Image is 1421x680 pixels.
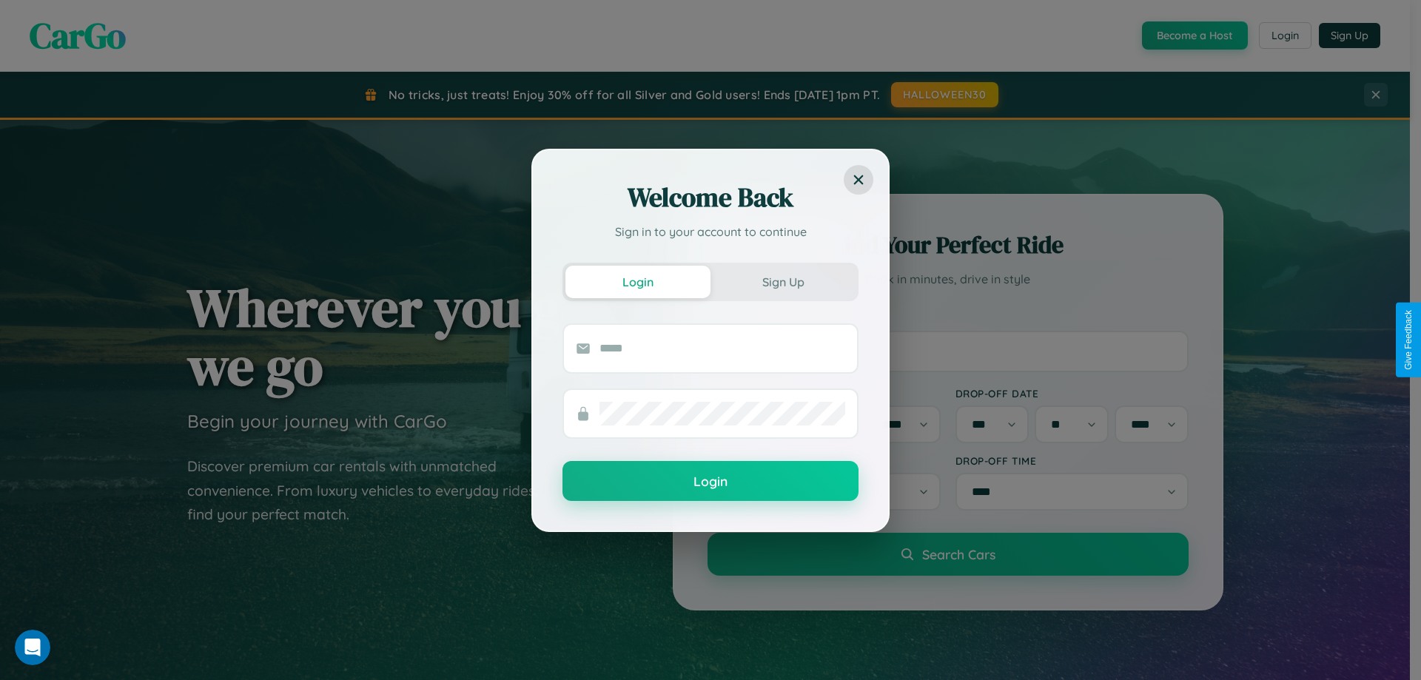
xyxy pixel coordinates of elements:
[1403,310,1414,370] div: Give Feedback
[562,461,859,501] button: Login
[562,223,859,240] p: Sign in to your account to continue
[565,266,710,298] button: Login
[15,630,50,665] iframe: Intercom live chat
[562,180,859,215] h2: Welcome Back
[710,266,856,298] button: Sign Up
